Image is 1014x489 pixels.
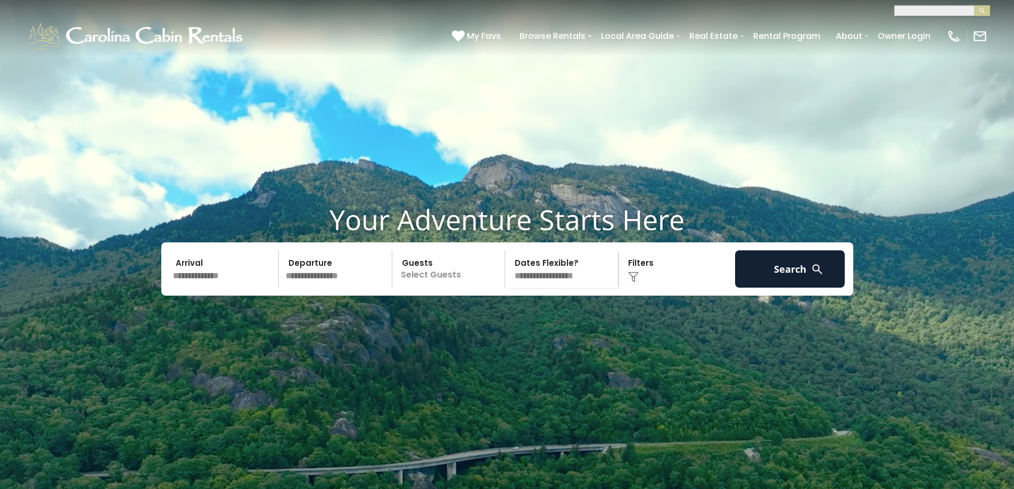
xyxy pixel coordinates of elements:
h1: Your Adventure Starts Here [8,203,1006,236]
a: My Favs [452,29,504,43]
button: Search [735,250,845,288]
img: phone-regular-white.png [946,29,961,44]
a: Real Estate [684,27,743,45]
a: Local Area Guide [596,27,679,45]
img: filter--v1.png [628,272,639,282]
span: My Favs [467,29,501,43]
img: mail-regular-white.png [972,29,987,44]
img: search-regular-white.png [811,263,824,276]
a: Owner Login [872,27,936,45]
a: Rental Program [748,27,826,45]
a: About [830,27,868,45]
p: Select Guests [395,250,505,288]
img: White-1-1-2.png [27,20,248,52]
a: Browse Rentals [514,27,591,45]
